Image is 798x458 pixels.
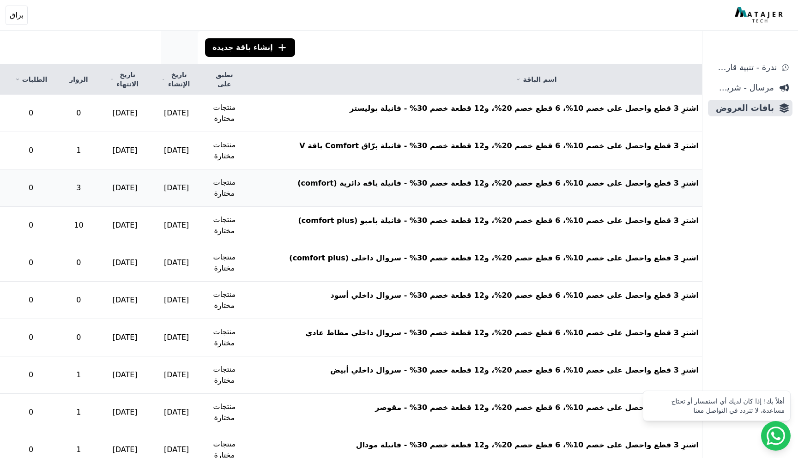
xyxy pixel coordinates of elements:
td: [DATE] [151,319,202,356]
td: [DATE] [151,169,202,207]
td: [DATE] [99,169,151,207]
td: 0 [4,356,58,394]
td: [DATE] [99,319,151,356]
td: 1 [58,132,99,169]
td: منتجات مختارة [202,169,247,207]
span: باقات العروض [712,102,774,114]
td: 0 [4,207,58,244]
td: 1 [58,356,99,394]
td: [DATE] [99,95,151,132]
th: الزوار [58,65,99,95]
td: منتجات مختارة [202,356,247,394]
td: منتجات مختارة [202,282,247,319]
td: [DATE] [151,282,202,319]
td: منتجات مختارة [202,319,247,356]
td: منتجات مختارة [202,132,247,169]
td: 0 [4,132,58,169]
a: تاريخ الإنشاء [162,70,191,89]
td: 0 [4,282,58,319]
th: تطبق على [202,65,247,95]
a: تاريخ الانتهاء [110,70,140,89]
td: منتجات مختارة [202,394,247,431]
img: MatajerTech Logo [735,7,785,24]
span: براق [10,10,24,21]
td: [DATE] [151,356,202,394]
td: 0 [58,319,99,356]
td: 0 [4,169,58,207]
td: 0 [58,95,99,132]
button: إنشاء باقة جديدة [205,38,295,57]
td: [DATE] [99,356,151,394]
td: [DATE] [151,132,202,169]
a: الطلبات [15,75,47,84]
td: [DATE] [151,95,202,132]
td: [DATE] [151,394,202,431]
span: مرسال - شريط دعاية [712,81,774,94]
td: [DATE] [99,394,151,431]
td: 1 [58,394,99,431]
td: منتجات مختارة [202,95,247,132]
td: 0 [4,244,58,282]
span: ندرة - تنبية قارب علي النفاذ [712,61,777,74]
button: براق [6,6,28,25]
td: 0 [58,244,99,282]
td: [DATE] [99,282,151,319]
div: أهلاً بك! إذا كان لديك أي استفسار أو تحتاج مساعدة، لا تتردد في التواصل معنا [649,397,785,415]
td: 10 [58,207,99,244]
td: 0 [4,95,58,132]
td: 0 [58,282,99,319]
td: [DATE] [99,244,151,282]
td: [DATE] [99,207,151,244]
span: إنشاء باقة جديدة [212,42,273,53]
td: منتجات مختارة [202,207,247,244]
td: 0 [4,319,58,356]
td: 3 [58,169,99,207]
td: 0 [4,394,58,431]
td: منتجات مختارة [202,244,247,282]
td: [DATE] [151,244,202,282]
td: [DATE] [99,132,151,169]
td: [DATE] [151,207,202,244]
